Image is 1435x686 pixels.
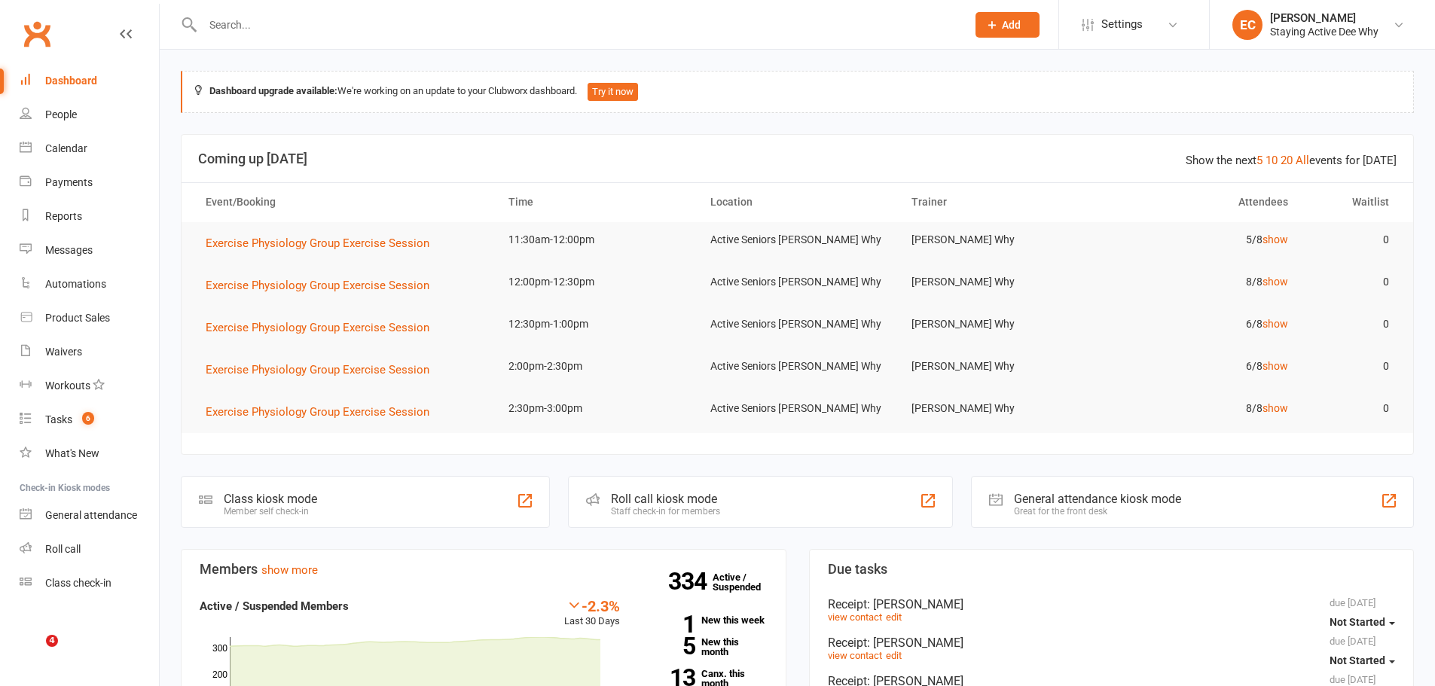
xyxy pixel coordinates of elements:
div: Reports [45,210,82,222]
strong: Active / Suspended Members [200,599,349,613]
span: Exercise Physiology Group Exercise Session [206,279,429,292]
span: 6 [82,412,94,425]
td: [PERSON_NAME] Why [898,306,1100,342]
div: Class check-in [45,577,111,589]
button: Try it now [588,83,638,101]
td: Active Seniors [PERSON_NAME] Why [697,222,899,258]
strong: Dashboard upgrade available: [209,85,337,96]
div: Tasks [45,413,72,425]
button: Not Started [1330,608,1395,636]
div: -2.3% [564,597,620,614]
span: Add [1002,19,1021,31]
iframe: Intercom live chat [15,635,51,671]
td: 0 [1302,349,1403,384]
a: Product Sales [20,301,159,335]
div: Roll call [45,543,81,555]
a: 334Active / Suspended [713,561,779,603]
td: 0 [1302,391,1403,426]
span: Not Started [1330,616,1385,628]
div: Workouts [45,380,90,392]
span: : [PERSON_NAME] [867,597,963,611]
th: Trainer [898,183,1100,221]
a: view contact [828,650,882,661]
span: Exercise Physiology Group Exercise Session [206,321,429,334]
div: Dashboard [45,75,97,87]
a: 5 [1256,154,1262,167]
td: 2:00pm-2:30pm [495,349,697,384]
a: view contact [828,611,882,623]
td: 12:00pm-12:30pm [495,264,697,300]
a: Waivers [20,335,159,369]
span: Exercise Physiology Group Exercise Session [206,236,429,250]
strong: 334 [668,570,713,593]
span: Exercise Physiology Group Exercise Session [206,405,429,419]
div: Waivers [45,346,82,358]
input: Search... [198,14,956,35]
td: [PERSON_NAME] Why [898,222,1100,258]
div: EC [1232,10,1262,40]
h3: Members [200,562,768,577]
a: Class kiosk mode [20,566,159,600]
button: Exercise Physiology Group Exercise Session [206,276,440,294]
div: Class kiosk mode [224,492,317,506]
button: Add [975,12,1040,38]
div: Member self check-in [224,506,317,517]
a: show more [261,563,318,577]
div: Product Sales [45,312,110,324]
div: [PERSON_NAME] [1270,11,1379,25]
a: Roll call [20,532,159,566]
h3: Coming up [DATE] [198,151,1397,166]
button: Exercise Physiology Group Exercise Session [206,234,440,252]
td: Active Seniors [PERSON_NAME] Why [697,391,899,426]
td: [PERSON_NAME] Why [898,264,1100,300]
div: General attendance kiosk mode [1014,492,1181,506]
div: Great for the front desk [1014,506,1181,517]
a: Reports [20,200,159,233]
button: Not Started [1330,647,1395,674]
a: Workouts [20,369,159,403]
div: Calendar [45,142,87,154]
td: 6/8 [1100,349,1302,384]
div: Messages [45,244,93,256]
div: Receipt [828,636,1396,650]
a: 10 [1266,154,1278,167]
a: Clubworx [18,15,56,53]
td: 12:30pm-1:00pm [495,306,697,342]
div: Automations [45,278,106,290]
span: 4 [46,635,58,647]
td: 6/8 [1100,306,1302,342]
td: 8/8 [1100,264,1302,300]
button: Exercise Physiology Group Exercise Session [206,361,440,379]
th: Attendees [1100,183,1302,221]
div: Show the next events for [DATE] [1186,151,1397,169]
div: What's New [45,447,99,459]
th: Waitlist [1302,183,1403,221]
a: What's New [20,437,159,471]
a: edit [886,650,902,661]
th: Time [495,183,697,221]
td: [PERSON_NAME] Why [898,349,1100,384]
div: People [45,108,77,120]
td: 0 [1302,264,1403,300]
td: Active Seniors [PERSON_NAME] Why [697,264,899,300]
a: 20 [1281,154,1293,167]
a: Messages [20,233,159,267]
th: Location [697,183,899,221]
a: All [1296,154,1309,167]
td: Active Seniors [PERSON_NAME] Why [697,306,899,342]
a: show [1262,233,1288,245]
div: Roll call kiosk mode [611,492,720,506]
span: : [PERSON_NAME] [867,636,963,650]
strong: 1 [643,613,695,636]
div: Receipt [828,597,1396,611]
span: Exercise Physiology Group Exercise Session [206,363,429,377]
th: Event/Booking [192,183,495,221]
td: 0 [1302,222,1403,258]
div: Staying Active Dee Why [1270,25,1379,38]
a: Dashboard [20,64,159,98]
a: Tasks 6 [20,403,159,437]
a: show [1262,402,1288,414]
td: 0 [1302,306,1403,342]
div: Staff check-in for members [611,506,720,517]
a: People [20,98,159,132]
